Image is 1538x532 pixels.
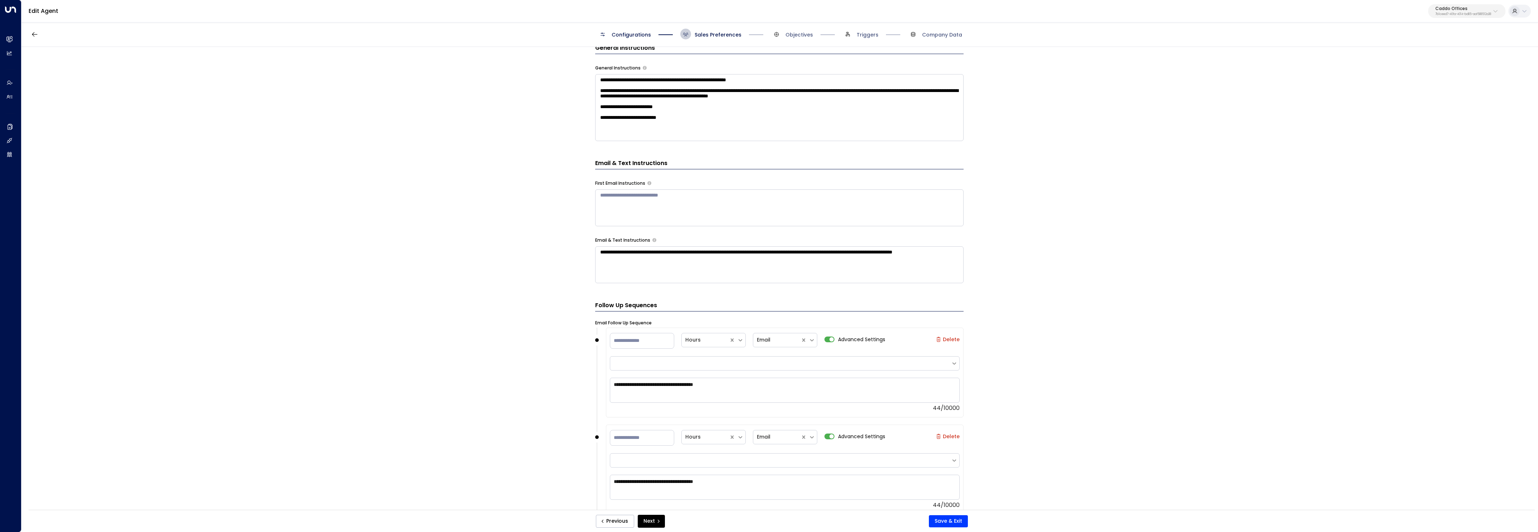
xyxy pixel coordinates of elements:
p: 7b1ceed7-40fa-4014-bd85-aaf588512a38 [1435,13,1491,16]
span: Objectives [785,31,813,38]
h3: Follow Up Sequences [595,301,964,311]
span: Company Data [922,31,962,38]
div: 44/10000 [610,502,960,508]
button: Next [638,515,665,528]
label: Delete [936,337,960,342]
a: Edit Agent [29,7,58,15]
label: First Email Instructions [595,180,645,187]
h3: General Instructions [595,44,964,54]
h3: Email & Text Instructions [595,159,964,169]
span: Advanced Settings [838,336,885,343]
p: Caddo Offices [1435,6,1491,11]
button: Previous [596,515,634,528]
label: Delete [936,434,960,439]
button: Provide any specific instructions you want the agent to follow only when responding to leads via ... [652,238,656,242]
button: Save & Exit [929,515,968,527]
span: Triggers [857,31,878,38]
label: Email Follow Up Sequence [595,320,652,326]
span: Advanced Settings [838,433,885,440]
button: Caddo Offices7b1ceed7-40fa-4014-bd85-aaf588512a38 [1428,4,1505,18]
button: Specify instructions for the agent's first email only, such as introductory content, special offe... [647,181,651,185]
span: Sales Preferences [695,31,741,38]
label: General Instructions [595,65,641,71]
span: Configurations [612,31,651,38]
div: 44/10000 [610,405,960,411]
label: Email & Text Instructions [595,237,650,243]
button: Provide any specific instructions you want the agent to follow when responding to leads. This app... [643,66,647,70]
